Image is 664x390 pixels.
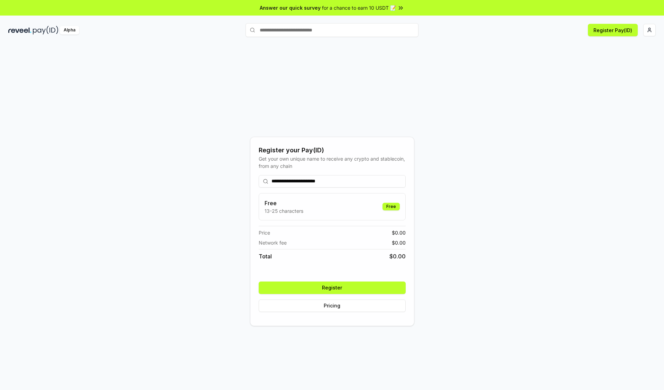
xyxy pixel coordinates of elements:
[260,4,321,11] span: Answer our quick survey
[382,203,400,210] div: Free
[259,282,406,294] button: Register
[259,299,406,312] button: Pricing
[265,199,303,207] h3: Free
[33,26,58,35] img: pay_id
[322,4,396,11] span: for a chance to earn 10 USDT 📝
[259,239,287,246] span: Network fee
[259,155,406,170] div: Get your own unique name to receive any crypto and stablecoin, from any chain
[259,229,270,236] span: Price
[265,207,303,215] p: 13-25 characters
[389,252,406,260] span: $ 0.00
[259,145,406,155] div: Register your Pay(ID)
[588,24,638,36] button: Register Pay(ID)
[392,229,406,236] span: $ 0.00
[392,239,406,246] span: $ 0.00
[60,26,79,35] div: Alpha
[8,26,31,35] img: reveel_dark
[259,252,272,260] span: Total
